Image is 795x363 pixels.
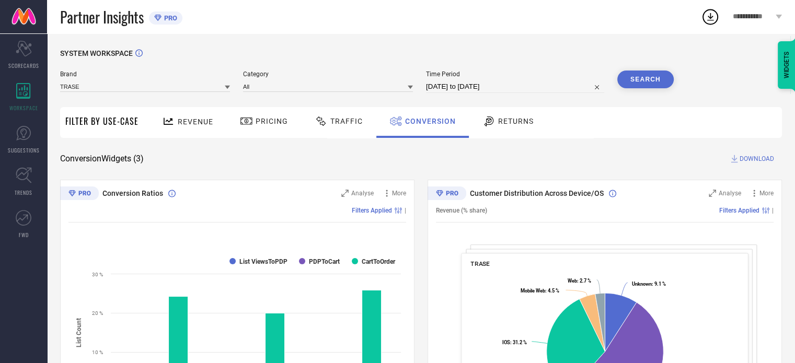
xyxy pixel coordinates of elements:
span: Conversion Ratios [102,189,163,197]
span: Customer Distribution Across Device/OS [470,189,604,197]
span: Filters Applied [719,207,759,214]
span: WORKSPACE [9,104,38,112]
input: Select time period [426,80,604,93]
text: CartToOrder [362,258,396,265]
span: Traffic [330,117,363,125]
text: : 9.1 % [632,281,666,287]
tspan: Unknown [632,281,652,287]
tspan: List Count [75,318,83,347]
span: | [772,207,774,214]
text: 30 % [92,272,103,277]
span: Time Period [426,71,604,78]
span: SYSTEM WORKSPACE [60,49,133,57]
text: List ViewsToPDP [239,258,287,265]
span: Analyse [719,190,741,197]
tspan: IOS [502,339,510,345]
text: 20 % [92,310,103,316]
svg: Zoom [709,190,716,197]
span: SCORECARDS [8,62,39,69]
button: Search [617,71,674,88]
span: | [405,207,406,214]
span: PRO [162,14,177,22]
span: Filter By Use-Case [65,115,139,127]
span: DOWNLOAD [740,154,774,164]
tspan: Mobile Web [521,288,545,294]
span: Category [243,71,413,78]
span: TRENDS [15,189,32,196]
text: : 4.5 % [521,288,559,294]
span: More [392,190,406,197]
div: Premium [60,186,99,202]
span: TRASE [470,260,490,267]
span: Returns [498,117,534,125]
span: Conversion [405,117,456,125]
span: Partner Insights [60,6,144,28]
text: : 31.2 % [502,339,527,345]
text: : 2.7 % [568,278,591,284]
tspan: Web [568,278,577,284]
span: Revenue (% share) [436,207,487,214]
div: Premium [428,186,466,202]
span: More [759,190,774,197]
span: Revenue [178,118,213,126]
svg: Zoom [341,190,349,197]
span: SUGGESTIONS [8,146,40,154]
span: Analyse [351,190,374,197]
span: Conversion Widgets ( 3 ) [60,154,144,164]
span: Brand [60,71,230,78]
text: 10 % [92,349,103,355]
text: PDPToCart [309,258,340,265]
span: FWD [19,231,29,239]
div: Open download list [701,7,720,26]
span: Pricing [256,117,288,125]
span: Filters Applied [352,207,392,214]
